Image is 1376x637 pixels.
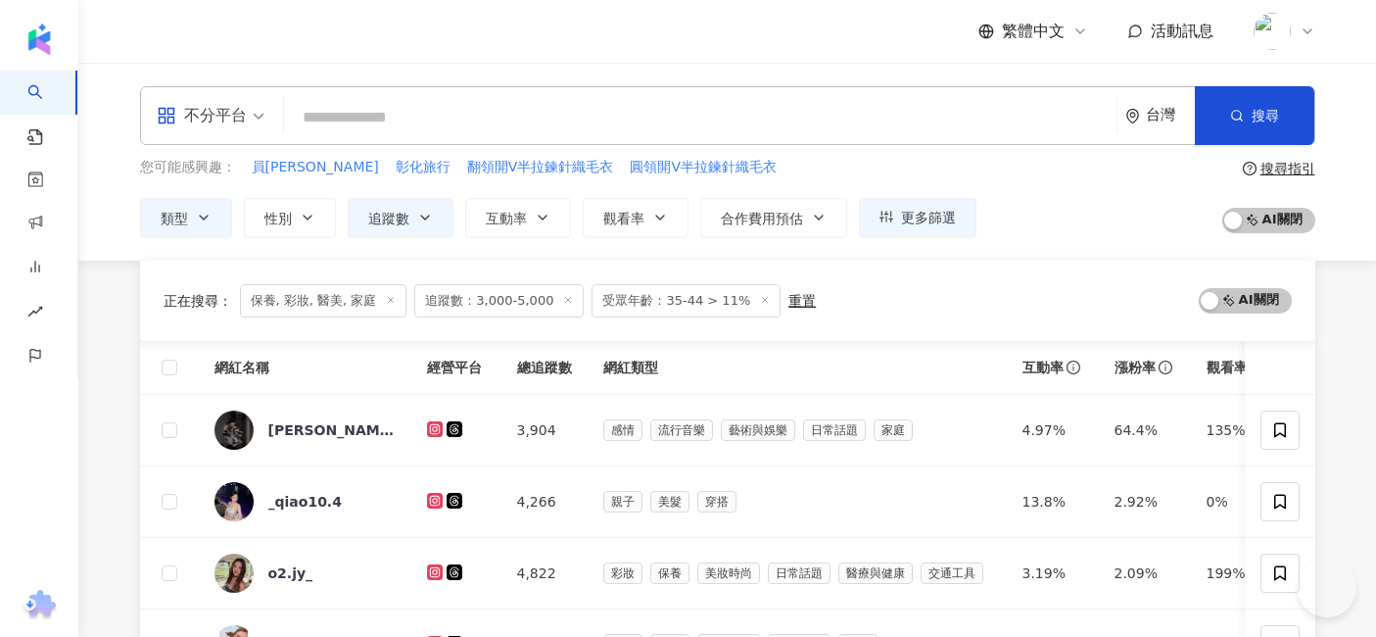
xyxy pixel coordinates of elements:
div: 不分平台 [157,100,247,131]
span: 受眾年齡：35-44 > 11% [592,284,781,318]
div: 135% [1207,419,1267,441]
img: KOL Avatar [214,482,254,521]
a: KOL Avatar_qiao10.4 [214,482,396,521]
span: 追蹤數：3,000-5,000 [414,284,584,318]
a: KOL Avatar[PERSON_NAME] [214,411,396,450]
span: 美妝時尚 [697,563,760,584]
span: 彩妝 [603,563,642,584]
button: 員[PERSON_NAME] [251,157,380,178]
span: 類型 [161,211,188,226]
button: 追蹤數 [348,198,453,237]
span: 彰化旅行 [396,158,451,177]
button: 互動率 [465,198,571,237]
th: 經營平台 [411,341,501,395]
span: 美髮 [650,491,689,513]
th: 總追蹤數 [501,341,588,395]
span: 更多篩選 [901,210,956,225]
div: 199% [1207,563,1267,584]
span: info-circle [1156,358,1175,377]
span: 流行音樂 [650,419,713,441]
span: 日常話題 [768,563,830,584]
span: 繁體中文 [1002,21,1065,42]
span: 圓領開V半拉鍊針織毛衣 [630,158,777,177]
th: 網紅類型 [588,341,1007,395]
span: 家庭 [874,419,913,441]
div: 2.09% [1115,563,1175,584]
span: 觀看率 [1207,358,1248,377]
span: 性別 [264,211,292,226]
span: 親子 [603,491,642,513]
img: KOL Avatar [214,411,254,450]
div: 搜尋指引 [1260,161,1315,176]
button: 更多篩選 [859,198,976,237]
iframe: Help Scout Beacon - Open [1298,559,1356,617]
div: 3.19% [1022,563,1083,584]
span: 保養, 彩妝, 醫美, 家庭 [240,284,407,318]
img: logo icon [24,24,55,55]
a: KOL Avataro2.jy_ [214,554,396,593]
span: 搜尋 [1252,108,1279,123]
div: 4.97% [1022,419,1083,441]
div: 台灣 [1146,107,1195,123]
span: 醫療與健康 [838,563,913,584]
span: 保養 [650,563,689,584]
span: 互動率 [486,211,527,226]
span: appstore [157,106,176,125]
div: 13.8% [1022,491,1083,513]
th: 網紅名稱 [199,341,411,395]
button: 翻領開V半拉鍊針織毛衣 [466,157,615,178]
td: 4,266 [501,466,588,538]
a: search [27,71,67,147]
span: 翻領開V半拉鍊針織毛衣 [467,158,614,177]
div: o2.jy_ [268,563,313,583]
span: 漲粉率 [1115,358,1156,377]
button: 性別 [244,198,336,237]
span: 藝術與娛樂 [721,419,795,441]
span: 穿搭 [697,491,736,513]
span: 活動訊息 [1151,22,1213,40]
span: environment [1125,109,1140,123]
span: question-circle [1243,162,1257,175]
span: 感情 [603,419,642,441]
img: KOL Avatar [214,554,254,593]
button: 搜尋 [1195,86,1314,145]
img: %E6%96%B9%E5%BD%A2%E7%B4%94.png [1254,13,1291,50]
span: rise [27,292,43,336]
span: 員[PERSON_NAME] [252,158,379,177]
td: 3,904 [501,395,588,466]
img: chrome extension [21,590,59,621]
div: [PERSON_NAME] [268,420,396,440]
span: 您可能感興趣： [140,158,236,177]
span: 日常話題 [803,419,866,441]
div: 2.92% [1115,491,1175,513]
button: 彰化旅行 [395,157,451,178]
div: 0% [1207,491,1267,513]
div: _qiao10.4 [268,492,342,512]
span: 合作費用預估 [721,211,803,226]
span: 互動率 [1022,358,1064,377]
button: 觀看率 [583,198,688,237]
span: 觀看率 [603,211,644,226]
button: 圓領開V半拉鍊針織毛衣 [629,157,778,178]
span: 交通工具 [921,563,983,584]
span: info-circle [1064,358,1083,377]
span: 正在搜尋 ： [164,293,232,309]
button: 合作費用預估 [700,198,847,237]
div: 64.4% [1115,419,1175,441]
button: 類型 [140,198,232,237]
span: 追蹤數 [368,211,409,226]
td: 4,822 [501,538,588,610]
div: 重置 [788,293,816,309]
